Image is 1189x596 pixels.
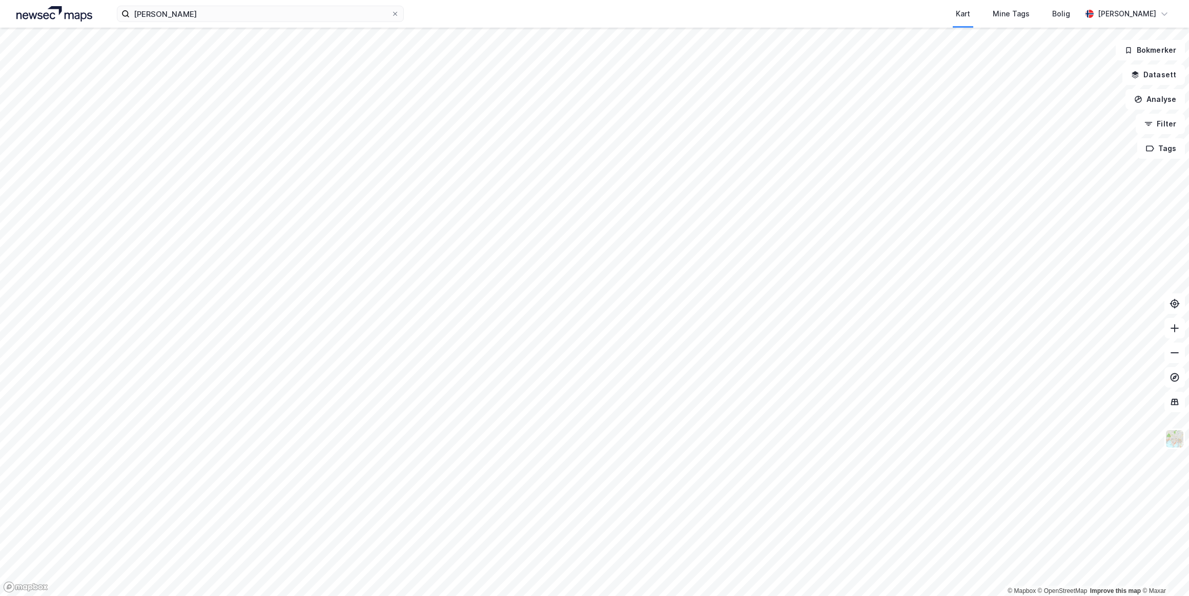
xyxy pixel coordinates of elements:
[3,581,48,593] a: Mapbox homepage
[1008,587,1036,594] a: Mapbox
[1098,8,1156,20] div: [PERSON_NAME]
[1136,114,1185,134] button: Filter
[1038,587,1088,594] a: OpenStreetMap
[1116,40,1185,60] button: Bokmerker
[130,6,391,22] input: Søk på adresse, matrikkel, gårdeiere, leietakere eller personer
[1137,138,1185,159] button: Tags
[956,8,970,20] div: Kart
[1122,65,1185,85] button: Datasett
[993,8,1030,20] div: Mine Tags
[1138,547,1189,596] iframe: Chat Widget
[1138,547,1189,596] div: Kontrollprogram for chat
[1165,429,1184,449] img: Z
[1090,587,1141,594] a: Improve this map
[1052,8,1070,20] div: Bolig
[1125,89,1185,110] button: Analyse
[16,6,92,22] img: logo.a4113a55bc3d86da70a041830d287a7e.svg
